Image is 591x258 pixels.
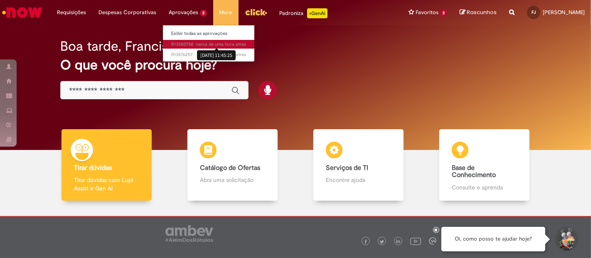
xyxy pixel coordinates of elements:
[200,10,207,17] span: 2
[440,10,447,17] span: 2
[410,236,421,246] img: logo_footer_youtube.png
[280,8,328,18] div: Padroniza
[364,240,368,244] img: logo_footer_facebook.png
[196,41,246,47] span: cerca de uma hora atrás
[197,50,236,60] div: [DATE] 11:45:25
[307,8,328,18] p: +GenAi
[200,176,265,184] p: Abra uma solicitação
[44,129,170,201] a: Tirar dúvidas Tirar dúvidas com Lupi Assist e Gen Ai
[380,240,384,244] img: logo_footer_twitter.png
[416,8,438,17] span: Favoritos
[245,6,267,18] img: click_logo_yellow_360x200.png
[74,164,112,172] b: Tirar dúvidas
[200,164,260,172] b: Catálogo de Ofertas
[170,129,295,201] a: Catálogo de Ofertas Abra uma solicitação
[163,50,254,59] a: Aberto R13576257 :
[429,237,436,245] img: logo_footer_workplace.png
[163,40,254,49] a: Aberto R13580750 :
[171,52,246,58] span: R13576257
[441,227,545,251] div: Oi, como posso te ajudar hoje?
[74,176,139,192] p: Tirar dúvidas com Lupi Assist e Gen Ai
[1,4,44,21] img: ServiceNow
[295,129,421,201] a: Serviços de TI Encontre ajuda
[326,176,391,184] p: Encontre ajuda
[98,8,156,17] span: Despesas Corporativas
[467,8,497,16] span: Rascunhos
[532,10,536,15] span: FJ
[554,227,579,252] button: Iniciar Conversa de Suporte
[396,239,400,244] img: logo_footer_linkedin.png
[171,41,246,48] span: R13580750
[57,8,86,17] span: Requisições
[60,58,531,72] h2: O que você procura hoje?
[163,29,254,38] a: Exibir todas as aprovações
[543,9,585,16] span: [PERSON_NAME]
[421,129,547,201] a: Base de Conhecimento Consulte e aprenda
[452,164,496,179] b: Base de Conhecimento
[460,9,497,17] a: Rascunhos
[163,25,255,62] ul: Aprovações
[219,8,232,17] span: More
[169,8,198,17] span: Aprovações
[165,225,213,242] img: logo_footer_ambev_rotulo_gray.png
[326,164,368,172] b: Serviços de TI
[60,39,183,54] h2: Boa tarde, Francisco
[452,183,517,192] p: Consulte e aprenda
